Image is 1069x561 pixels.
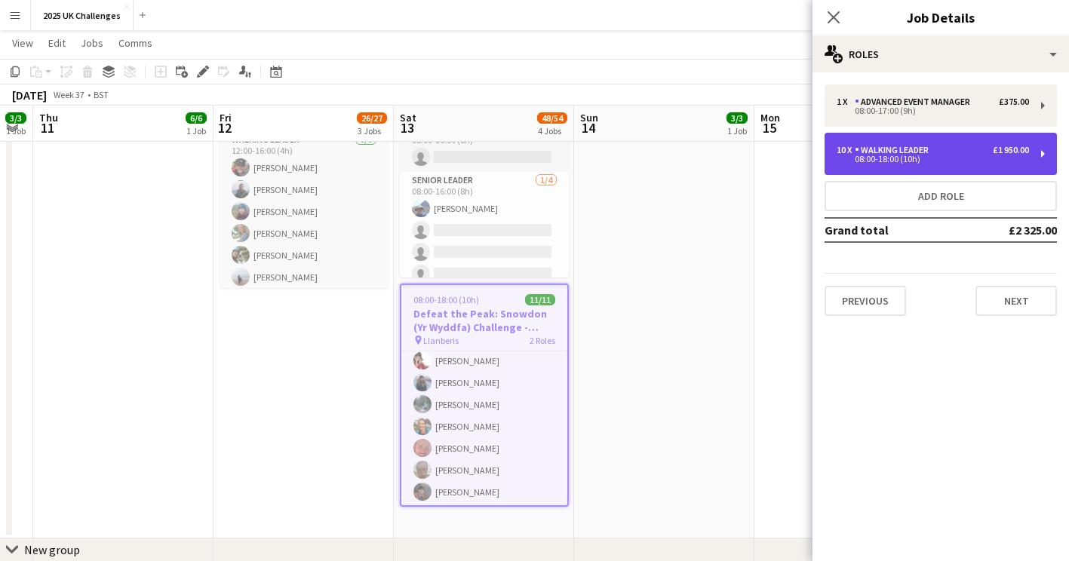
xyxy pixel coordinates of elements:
span: 6/6 [186,112,207,124]
td: £2 325.00 [962,218,1057,242]
span: Comms [118,36,152,50]
a: Edit [42,33,72,53]
span: 14 [578,119,598,136]
span: Mon [760,111,780,124]
div: Walking Leader [855,145,935,155]
app-job-card: 08:00-18:00 (10h)11/11Defeat the Peak: Snowdon (Yr Wyddfa) Challenge - [PERSON_NAME] [MEDICAL_DAT... [400,284,569,507]
button: Previous [825,286,906,316]
app-job-card: 08:00-16:00 (8h)25/30CoppaTrek! Alumni Challenge - [GEOGRAPHIC_DATA] CoppaTrek3 RolesEvent Medic2... [400,54,569,277]
div: 1 Job [186,125,206,136]
div: 08:00-18:00 (10h) [837,155,1029,163]
h3: Defeat the Peak: Snowdon (Yr Wyddfa) Challenge - [PERSON_NAME] [MEDICAL_DATA] Support [401,307,567,334]
button: 2025 UK Challenges [31,1,134,30]
div: Roles [813,36,1069,72]
div: 08:00-17:00 (9h) [837,107,1029,115]
div: New group [24,542,80,557]
div: 3 Jobs [358,125,386,136]
span: 2 Roles [530,335,555,346]
app-job-card: 12:00-16:00 (4h)6/6CoppaTrek! Cotswolds Route Marking CoppaTrek! Cotswolds Route Marking1 RoleWal... [220,65,389,288]
span: Jobs [81,36,103,50]
span: 15 [758,119,780,136]
span: Thu [39,111,58,124]
div: 1 Job [727,125,747,136]
div: £1 950.00 [993,145,1029,155]
app-card-role: Event Medic2A0/108:00-16:00 (8h) [400,121,569,172]
span: Edit [48,36,66,50]
span: Sat [400,111,416,124]
span: 3/3 [5,112,26,124]
span: 3/3 [726,112,748,124]
span: 26/27 [357,112,387,124]
span: Llanberis [423,335,459,346]
button: Next [975,286,1057,316]
span: Week 37 [50,89,88,100]
app-card-role: [PERSON_NAME][PERSON_NAME][PERSON_NAME][PERSON_NAME][PERSON_NAME][PERSON_NAME][PERSON_NAME][PERSO... [401,259,567,507]
div: 10 x [837,145,855,155]
app-card-role: Senior Leader1/408:00-16:00 (8h)[PERSON_NAME] [400,172,569,289]
app-card-role: Walking Leader6/612:00-16:00 (4h)[PERSON_NAME][PERSON_NAME][PERSON_NAME][PERSON_NAME][PERSON_NAME... [220,131,389,292]
span: Sun [580,111,598,124]
div: 4 Jobs [538,125,567,136]
span: 11/11 [525,294,555,305]
span: Fri [220,111,232,124]
span: 12 [217,119,232,136]
a: Jobs [75,33,109,53]
a: Comms [112,33,158,53]
a: View [6,33,39,53]
div: 1 x [837,97,855,107]
button: Add role [825,181,1057,211]
div: [DATE] [12,87,47,103]
span: 48/54 [537,112,567,124]
div: £375.00 [999,97,1029,107]
span: View [12,36,33,50]
span: 11 [37,119,58,136]
span: 13 [398,119,416,136]
div: Advanced Event Manager [855,97,976,107]
span: 08:00-18:00 (10h) [413,294,479,305]
td: Grand total [825,218,962,242]
div: BST [94,89,109,100]
h3: Job Details [813,8,1069,27]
